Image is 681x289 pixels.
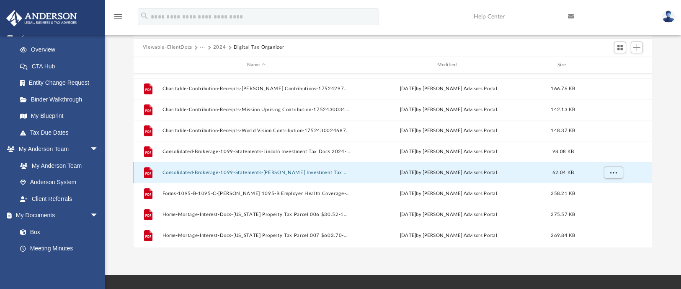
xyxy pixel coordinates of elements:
[12,108,107,125] a: My Blueprint
[12,224,103,240] a: Box
[90,207,107,224] span: arrow_drop_down
[354,148,543,155] div: [DATE] by [PERSON_NAME] Advisors Portal
[551,212,575,216] span: 275.57 KB
[354,127,543,134] div: [DATE] by [PERSON_NAME] Advisors Portal
[631,42,643,53] button: Add
[140,11,149,21] i: search
[113,16,123,22] a: menu
[143,44,192,51] button: Viewable-ClientDocs
[12,75,111,91] a: Entity Change Request
[354,190,543,197] div: [DATE] by [PERSON_NAME] Advisors Portal
[6,141,107,158] a: My Anderson Teamarrow_drop_down
[12,157,103,174] a: My Anderson Team
[551,191,575,195] span: 258.21 KB
[4,10,80,26] img: Anderson Advisors Platinum Portal
[604,166,623,179] button: More options
[12,42,111,58] a: Overview
[162,232,351,238] button: Home-Mortage-Interest-Docs-[US_STATE] Property Tax Parcel 007 $603.70-17524913786874e572e2058.pdf
[162,190,351,196] button: Forms-1095-B-1095-C-[PERSON_NAME] 1095-B Employer Health Coverage-17524287166873f0acb5510.pdf
[234,44,284,51] button: Digital Tax Organizer
[583,61,642,69] div: id
[12,174,107,191] a: Anderson System
[551,107,575,112] span: 142.13 KB
[12,190,107,207] a: Client Referrals
[134,74,652,247] div: grid
[354,169,543,176] div: [DATE] by [PERSON_NAME] Advisors Portal
[6,207,107,224] a: My Documentsarrow_drop_down
[552,149,574,154] span: 98.08 KB
[551,128,575,133] span: 148.37 KB
[354,211,543,218] div: [DATE] by [PERSON_NAME] Advisors Portal
[12,257,103,273] a: Forms Library
[12,58,111,75] a: CTA Hub
[552,170,574,174] span: 62.04 KB
[12,240,107,257] a: Meeting Minutes
[162,61,350,69] div: Name
[12,91,111,108] a: Binder Walkthrough
[200,44,205,51] button: ···
[90,141,107,158] span: arrow_drop_down
[662,10,675,23] img: User Pic
[12,124,111,141] a: Tax Due Dates
[546,61,580,69] div: Size
[213,44,226,51] button: 2024
[113,12,123,22] i: menu
[162,211,351,217] button: Home-Mortage-Interest-Docs-[US_STATE] Property Tax Parcel 006 $30.52-17524913746874e56e9cfff.pdf
[354,85,543,92] div: [DATE] by [PERSON_NAME] Advisors Portal
[354,106,543,113] div: [DATE] by [PERSON_NAME] Advisors Portal
[162,148,351,154] button: Consolidated-Brokerage-1099-Statements-Lincoln Investment Tax Docs 2024-17524338226874049ea9023.pdf
[551,233,575,237] span: 269.84 KB
[614,42,627,53] button: Switch to Grid View
[162,169,351,175] button: Consolidated-Brokerage-1099-Statements-[PERSON_NAME] Investment Tax Docs 2024-1752433812687404940...
[354,61,542,69] div: Modified
[551,86,575,91] span: 166.76 KB
[162,107,351,112] button: Charitable-Contribution-Receipts-Mission Uprising Contribution-17524300346873f5d2c7f6f.pdf
[162,86,351,91] button: Charitable-Contribution-Receipts-[PERSON_NAME] Contributions-17524297886873f4dc03f25.pdf
[162,128,351,133] button: Charitable-Contribution-Receipts-World Vision Contribution-17524300246873f5c827558.pdf
[354,232,543,239] div: [DATE] by [PERSON_NAME] Advisors Portal
[137,61,158,69] div: id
